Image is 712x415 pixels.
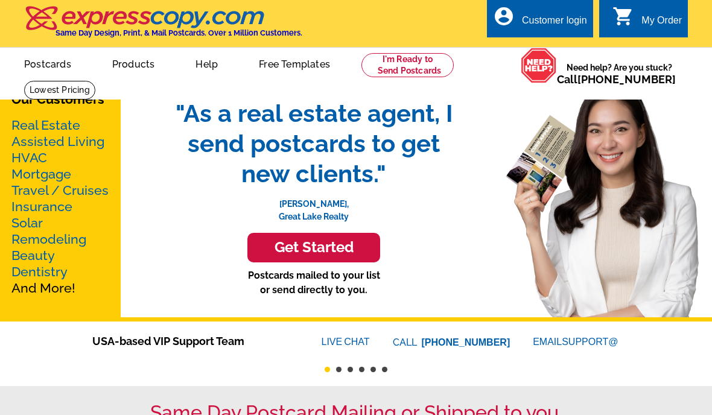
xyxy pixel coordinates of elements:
[336,367,342,372] button: 2 of 6
[240,49,349,77] a: Free Templates
[5,49,91,77] a: Postcards
[533,337,620,347] a: EMAILSUPPORT@
[422,337,510,347] a: [PHONE_NUMBER]
[493,13,587,28] a: account_circle Customer login
[322,335,345,349] font: LIVE
[56,28,302,37] h4: Same Day Design, Print, & Mail Postcards. Over 1 Million Customers.
[163,268,465,297] p: Postcards mailed to your list or send directly to you.
[325,367,330,372] button: 1 of 6
[262,239,365,256] h3: Get Started
[11,199,72,214] a: Insurance
[641,15,682,32] div: My Order
[521,48,557,83] img: help
[92,333,285,349] span: USA-based VIP Support Team
[163,189,465,223] p: [PERSON_NAME], Great Lake Realty
[11,248,55,263] a: Beauty
[382,367,387,372] button: 6 of 6
[93,49,174,77] a: Products
[11,166,71,182] a: Mortgage
[557,73,676,86] span: Call
[359,367,364,372] button: 4 of 6
[577,73,676,86] a: [PHONE_NUMBER]
[11,150,47,165] a: HVAC
[612,5,634,27] i: shopping_cart
[370,367,376,372] button: 5 of 6
[522,15,587,32] div: Customer login
[11,117,109,296] p: And More!
[24,14,302,37] a: Same Day Design, Print, & Mail Postcards. Over 1 Million Customers.
[11,232,86,247] a: Remodeling
[11,183,109,198] a: Travel / Cruises
[11,118,80,133] a: Real Estate
[557,62,682,86] span: Need help? Are you stuck?
[11,264,68,279] a: Dentistry
[393,335,419,350] font: CALL
[11,134,104,149] a: Assisted Living
[163,98,465,189] span: "As a real estate agent, I send postcards to get new clients."
[176,49,237,77] a: Help
[11,215,43,230] a: Solar
[562,335,620,349] font: SUPPORT@
[493,5,515,27] i: account_circle
[322,337,370,347] a: LIVECHAT
[348,367,353,372] button: 3 of 6
[163,233,465,262] a: Get Started
[612,13,682,28] a: shopping_cart My Order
